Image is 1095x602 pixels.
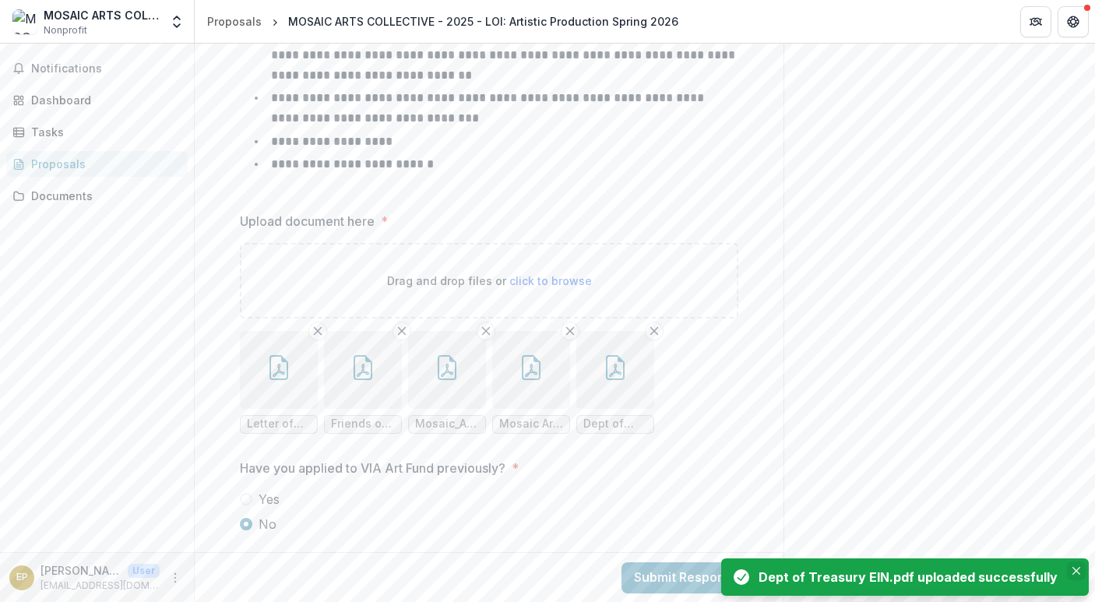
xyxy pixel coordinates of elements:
div: Proposals [207,13,262,30]
div: Proposals [31,156,175,172]
a: Dashboard [6,87,188,113]
button: Remove File [393,322,411,340]
p: User [128,564,160,578]
nav: breadcrumb [201,10,685,33]
div: Remove FileDept of Treasury EIN.pdf [576,331,654,434]
button: Remove File [561,322,579,340]
div: Remove FileMosaic_Art_Collective_FY2025_Budget.pdf [408,331,486,434]
span: No [259,515,276,533]
p: [PERSON_NAME] [40,562,121,579]
div: Dept of Treasury EIN.pdf uploaded successfully [759,568,1058,586]
div: Remove FileLetter of Interest VIA Art Fund (1).pdf [240,331,318,434]
button: Remove File [645,322,664,340]
button: Open entity switcher [166,6,188,37]
div: Remove FileMosaic Arts Collective - IRS EIN number.pdf [492,331,570,434]
a: Proposals [201,10,268,33]
div: Remove FileFriends of [PERSON_NAME] Falls Ecological Mural - Sheet1.pdf [324,331,402,434]
div: Dashboard [31,92,175,108]
div: MOSAIC ARTS COLLECTIVE [44,7,160,23]
span: click to browse [509,274,592,287]
div: Documents [31,188,175,204]
div: Notifications-bottom-right [715,552,1095,602]
span: Nonprofit [44,23,87,37]
div: Elizabeth Pieroni [16,572,28,583]
span: Notifications [31,62,181,76]
div: MOSAIC ARTS COLLECTIVE - 2025 - LOI: Artistic Production Spring 2026 [288,13,678,30]
p: Upload document here [240,212,375,231]
p: [EMAIL_ADDRESS][DOMAIN_NAME] [40,579,160,593]
p: Drag and drop files or [387,273,592,289]
a: Documents [6,183,188,209]
span: Letter of Interest VIA Art Fund (1).pdf [247,417,311,431]
button: Partners [1020,6,1051,37]
p: Have you applied to VIA Art Fund previously? [240,459,505,477]
span: Mosaic Arts Collective - IRS EIN number.pdf [499,417,563,431]
button: More [166,569,185,587]
button: Remove File [477,322,495,340]
span: Friends of [PERSON_NAME] Falls Ecological Mural - Sheet1.pdf [331,417,395,431]
button: Submit Response [621,562,771,593]
a: Tasks [6,119,188,145]
span: Yes [259,490,280,509]
div: Tasks [31,124,175,140]
a: Proposals [6,151,188,177]
button: Close [1067,562,1086,580]
span: Dept of Treasury EIN.pdf [583,417,647,431]
button: Remove File [308,322,327,340]
button: Get Help [1058,6,1089,37]
img: MOSAIC ARTS COLLECTIVE [12,9,37,34]
span: Mosaic_Art_Collective_FY2025_Budget.pdf [415,417,479,431]
button: Notifications [6,56,188,81]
